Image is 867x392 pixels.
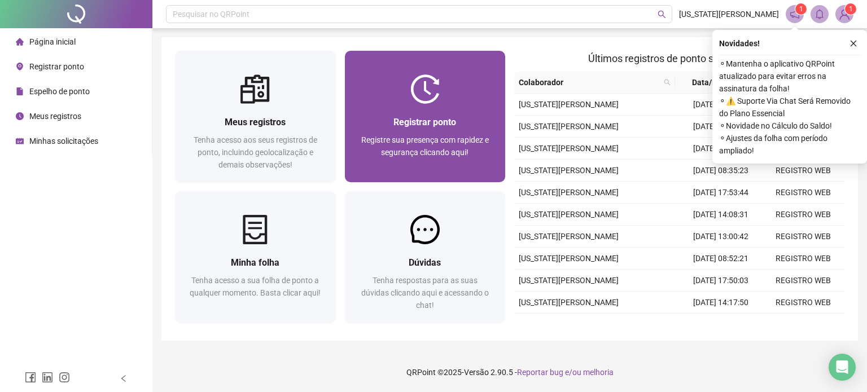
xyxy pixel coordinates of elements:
span: left [120,375,128,382]
div: Open Intercom Messenger [829,354,856,381]
span: schedule [16,137,24,145]
td: [DATE] 14:17:50 [680,292,762,314]
span: Reportar bug e/ou melhoria [517,368,614,377]
span: Tenha respostas para as suas dúvidas clicando aqui e acessando o chat! [361,276,489,310]
span: [US_STATE][PERSON_NAME] [519,144,619,153]
span: [US_STATE][PERSON_NAME] [519,188,619,197]
td: REGISTRO WEB [762,248,844,270]
span: Página inicial [29,37,76,46]
span: [US_STATE][PERSON_NAME] [519,276,619,285]
span: [US_STATE][PERSON_NAME] [679,8,779,20]
span: search [664,79,671,86]
span: [US_STATE][PERSON_NAME] [519,122,619,131]
sup: 1 [795,3,807,15]
span: clock-circle [16,112,24,120]
span: search [658,10,666,19]
span: Dúvidas [409,257,441,268]
td: [DATE] 14:01:53 [680,116,762,138]
span: bell [815,9,825,19]
td: REGISTRO WEB [762,182,844,204]
td: REGISTRO WEB [762,314,844,336]
span: Meus registros [29,112,81,121]
td: [DATE] 17:53:44 [680,182,762,204]
span: environment [16,63,24,71]
span: notification [790,9,800,19]
td: [DATE] 17:50:03 [680,270,762,292]
span: Colaborador [519,76,659,89]
span: [US_STATE][PERSON_NAME] [519,100,619,109]
footer: QRPoint © 2025 - 2.90.5 - [152,353,867,392]
span: Registre sua presença com rapidez e segurança clicando aqui! [361,135,489,157]
td: REGISTRO WEB [762,270,844,292]
span: facebook [25,372,36,383]
span: close [850,39,857,47]
span: instagram [59,372,70,383]
span: home [16,38,24,46]
span: [US_STATE][PERSON_NAME] [519,166,619,175]
td: REGISTRO WEB [762,160,844,182]
img: 28426 [836,6,853,23]
th: Data/Hora [675,72,755,94]
span: 1 [849,5,853,13]
span: Registrar ponto [393,117,456,127]
td: [DATE] 08:52:21 [680,248,762,270]
span: Tenha acesso aos seus registros de ponto, incluindo geolocalização e demais observações! [194,135,317,169]
span: file [16,87,24,95]
span: Versão [464,368,489,377]
span: Data/Hora [680,76,742,89]
span: [US_STATE][PERSON_NAME] [519,254,619,263]
td: [DATE] 08:30:10 [680,94,762,116]
span: ⚬ Ajustes da folha com período ampliado! [719,132,860,157]
span: 1 [799,5,803,13]
td: [DATE] 13:04:57 [680,314,762,336]
td: [DATE] 13:09:52 [680,138,762,160]
span: linkedin [42,372,53,383]
span: [US_STATE][PERSON_NAME] [519,298,619,307]
span: search [662,74,673,91]
span: ⚬ Mantenha o aplicativo QRPoint atualizado para evitar erros na assinatura da folha! [719,58,860,95]
td: [DATE] 13:00:42 [680,226,762,248]
td: REGISTRO WEB [762,292,844,314]
span: Espelho de ponto [29,87,90,96]
span: Minha folha [231,257,279,268]
sup: Atualize o seu contato no menu Meus Dados [845,3,856,15]
a: Meus registrosTenha acesso aos seus registros de ponto, incluindo geolocalização e demais observa... [175,51,336,182]
span: Tenha acesso a sua folha de ponto a qualquer momento. Basta clicar aqui! [190,276,321,297]
span: Meus registros [225,117,286,127]
span: Minhas solicitações [29,136,98,146]
td: [DATE] 08:35:23 [680,160,762,182]
td: REGISTRO WEB [762,204,844,226]
span: [US_STATE][PERSON_NAME] [519,232,619,241]
span: Registrar ponto [29,62,84,71]
td: REGISTRO WEB [762,226,844,248]
span: [US_STATE][PERSON_NAME] [519,210,619,219]
a: Minha folhaTenha acesso a sua folha de ponto a qualquer momento. Basta clicar aqui! [175,191,336,323]
span: Últimos registros de ponto sincronizados [588,52,770,64]
span: Novidades ! [719,37,760,50]
td: [DATE] 14:08:31 [680,204,762,226]
span: ⚬ ⚠️ Suporte Via Chat Será Removido do Plano Essencial [719,95,860,120]
a: DúvidasTenha respostas para as suas dúvidas clicando aqui e acessando o chat! [345,191,506,323]
a: Registrar pontoRegistre sua presença com rapidez e segurança clicando aqui! [345,51,506,182]
span: ⚬ Novidade no Cálculo do Saldo! [719,120,860,132]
